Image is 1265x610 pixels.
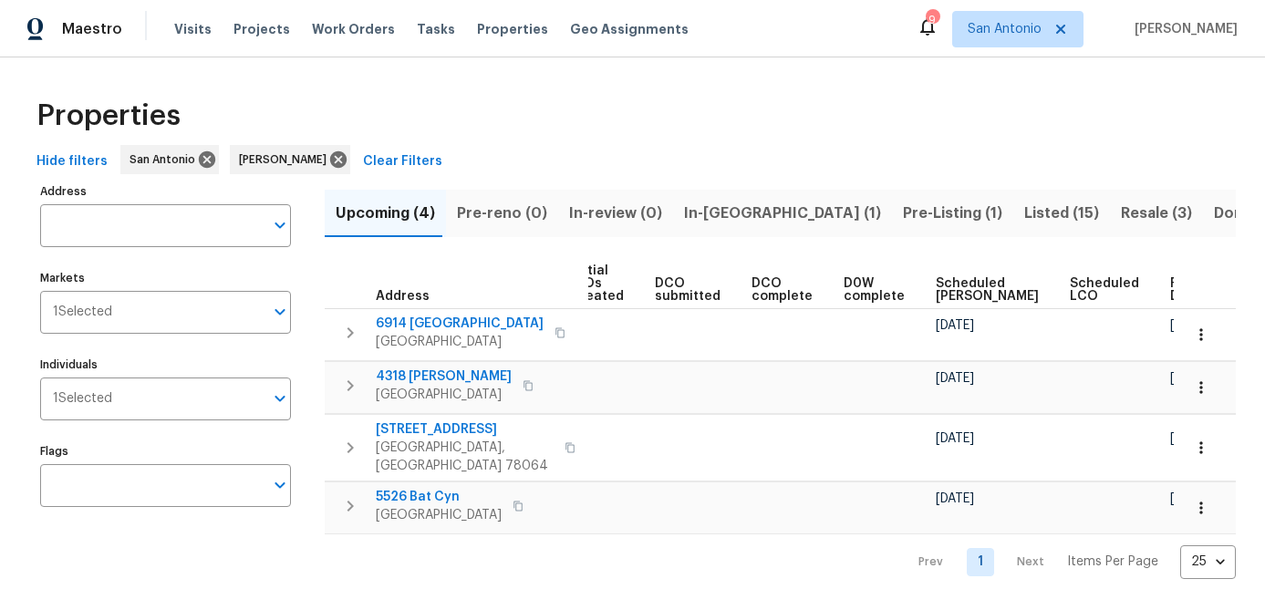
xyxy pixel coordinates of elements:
[376,506,502,524] span: [GEOGRAPHIC_DATA]
[239,150,334,169] span: [PERSON_NAME]
[376,333,544,351] span: [GEOGRAPHIC_DATA]
[1180,538,1236,585] div: 25
[903,201,1002,226] span: Pre-Listing (1)
[376,439,554,475] span: [GEOGRAPHIC_DATA], [GEOGRAPHIC_DATA] 78064
[936,277,1039,303] span: Scheduled [PERSON_NAME]
[62,20,122,38] span: Maestro
[53,305,112,320] span: 1 Selected
[1170,492,1208,505] span: [DATE]
[36,107,181,125] span: Properties
[120,145,219,174] div: San Antonio
[363,150,442,173] span: Clear Filters
[936,372,974,385] span: [DATE]
[40,359,291,370] label: Individuals
[376,488,502,506] span: 5526 Bat Cyn
[655,277,721,303] span: DCO submitted
[926,11,938,29] div: 9
[901,545,1236,579] nav: Pagination Navigation
[40,446,291,457] label: Flags
[336,201,435,226] span: Upcoming (4)
[312,20,395,38] span: Work Orders
[1070,277,1139,303] span: Scheduled LCO
[40,273,291,284] label: Markets
[376,315,544,333] span: 6914 [GEOGRAPHIC_DATA]
[1170,319,1208,332] span: [DATE]
[230,145,350,174] div: [PERSON_NAME]
[936,492,974,505] span: [DATE]
[40,186,291,197] label: Address
[1170,432,1208,445] span: [DATE]
[53,391,112,407] span: 1 Selected
[1121,201,1192,226] span: Resale (3)
[130,150,202,169] span: San Antonio
[1067,553,1158,571] p: Items Per Page
[752,277,813,303] span: DCO complete
[376,290,430,303] span: Address
[174,20,212,38] span: Visits
[267,212,293,238] button: Open
[684,201,881,226] span: In-[GEOGRAPHIC_DATA] (1)
[29,145,115,179] button: Hide filters
[233,20,290,38] span: Projects
[1170,372,1208,385] span: [DATE]
[1127,20,1238,38] span: [PERSON_NAME]
[457,201,547,226] span: Pre-reno (0)
[968,20,1042,38] span: San Antonio
[1170,277,1210,303] span: Ready Date
[569,201,662,226] span: In-review (0)
[356,145,450,179] button: Clear Filters
[36,150,108,173] span: Hide filters
[267,386,293,411] button: Open
[267,299,293,325] button: Open
[477,20,548,38] span: Properties
[267,472,293,498] button: Open
[376,367,512,386] span: 4318 [PERSON_NAME]
[1024,201,1099,226] span: Listed (15)
[936,432,974,445] span: [DATE]
[844,277,905,303] span: D0W complete
[417,23,455,36] span: Tasks
[376,386,512,404] span: [GEOGRAPHIC_DATA]
[570,20,689,38] span: Geo Assignments
[967,548,994,576] a: Goto page 1
[572,264,624,303] span: Initial WOs created
[936,319,974,332] span: [DATE]
[376,420,554,439] span: [STREET_ADDRESS]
